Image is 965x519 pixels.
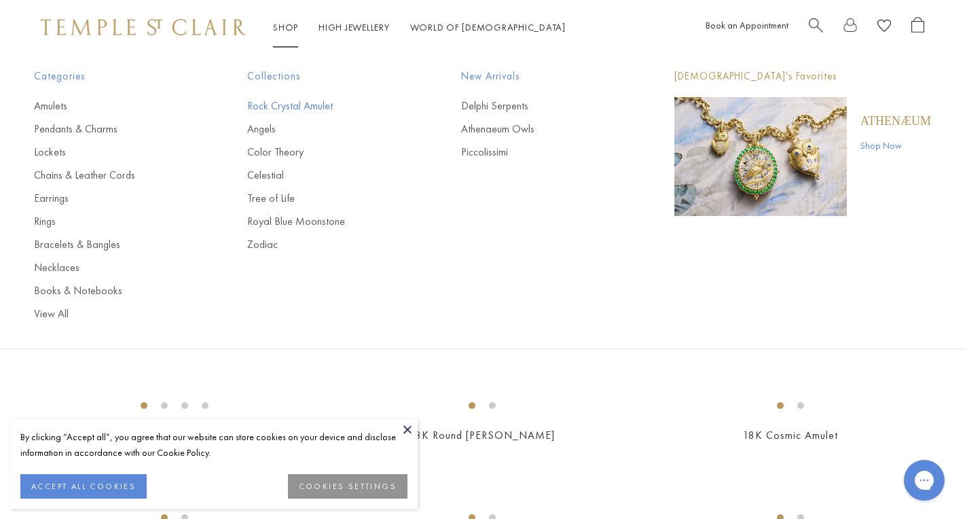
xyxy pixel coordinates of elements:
[461,145,620,160] a: Piccolissimi
[247,168,406,183] a: Celestial
[877,17,891,38] a: View Wishlist
[247,99,406,113] a: Rock Crystal Amulet
[34,237,193,252] a: Bracelets & Bangles
[34,191,193,206] a: Earrings
[247,145,406,160] a: Color Theory
[461,68,620,85] span: New Arrivals
[34,99,193,113] a: Amulets
[461,122,620,137] a: Athenaeum Owls
[911,17,924,38] a: Open Shopping Bag
[706,19,788,31] a: Book an Appointment
[318,21,390,33] a: High JewelleryHigh Jewellery
[34,168,193,183] a: Chains & Leather Cords
[288,474,407,499] button: COOKIES SETTINGS
[34,306,193,321] a: View All
[34,122,193,137] a: Pendants & Charms
[34,283,193,298] a: Books & Notebooks
[247,214,406,229] a: Royal Blue Moonstone
[247,122,406,137] a: Angels
[247,237,406,252] a: Zodiac
[20,474,147,499] button: ACCEPT ALL COOKIES
[809,17,823,38] a: Search
[247,191,406,206] a: Tree of Life
[409,428,555,442] a: 18K Round [PERSON_NAME]
[20,429,407,461] div: By clicking “Accept all”, you agree that our website can store cookies on your device and disclos...
[273,19,566,36] nav: Main navigation
[34,214,193,229] a: Rings
[41,19,246,35] img: Temple St. Clair
[410,21,566,33] a: World of [DEMOGRAPHIC_DATA]World of [DEMOGRAPHIC_DATA]
[743,428,838,442] a: 18K Cosmic Amulet
[674,68,931,85] p: [DEMOGRAPHIC_DATA]'s Favorites
[461,99,620,113] a: Delphi Serpents
[34,68,193,85] span: Categories
[860,138,931,153] a: Shop Now
[34,145,193,160] a: Lockets
[247,68,406,85] span: Collections
[34,260,193,275] a: Necklaces
[860,113,931,128] a: Athenæum
[273,21,298,33] a: ShopShop
[897,455,951,505] iframe: Gorgias live chat messenger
